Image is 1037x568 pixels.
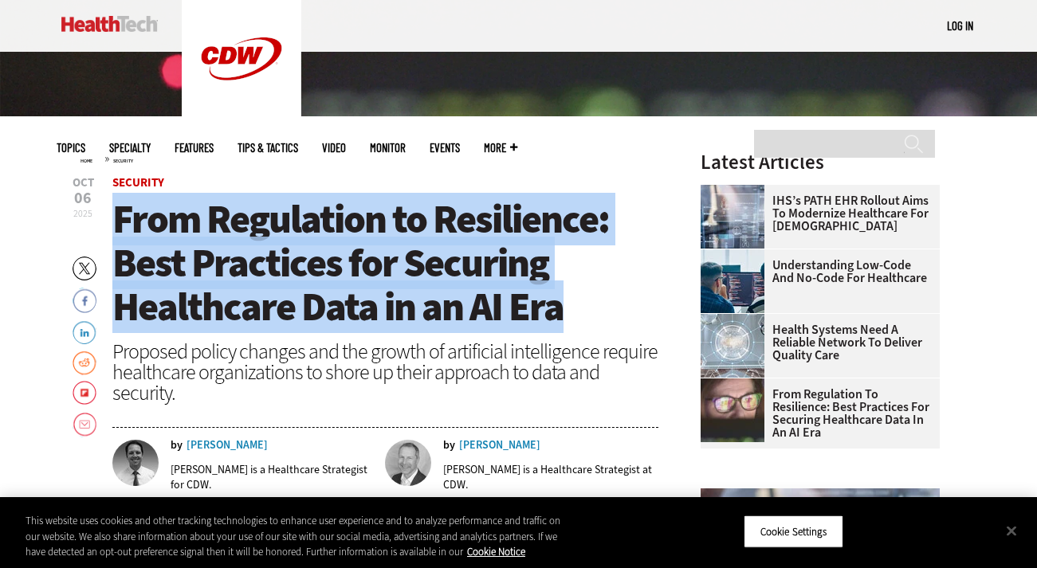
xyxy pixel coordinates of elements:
[182,105,301,122] a: CDW
[26,513,571,560] div: This website uses cookies and other tracking technologies to enhance user experience and to analy...
[701,314,764,378] img: Healthcare networking
[744,515,843,548] button: Cookie Settings
[61,16,158,32] img: Home
[701,323,930,362] a: Health Systems Need a Reliable Network To Deliver Quality Care
[171,462,375,492] p: [PERSON_NAME] is a Healthcare Strategist for CDW.
[430,142,460,154] a: Events
[701,388,930,439] a: From Regulation to Resilience: Best Practices for Securing Healthcare Data in an AI Era
[322,142,346,154] a: Video
[112,440,159,486] img: Lee Pierce
[73,207,92,220] span: 2025
[112,341,659,403] div: Proposed policy changes and the growth of artificial intelligence require healthcare organization...
[467,545,525,558] a: More information about your privacy
[73,177,94,189] span: Oct
[701,249,764,313] img: Coworkers coding
[459,440,540,451] a: [PERSON_NAME]
[443,462,658,492] p: [PERSON_NAME] is a Healthcare Strategist at CDW.
[112,174,164,190] a: Security
[57,142,85,154] span: Topics
[112,193,609,333] span: From Regulation to Resilience: Best Practices for Securing Healthcare Data in an AI Era
[484,142,517,154] span: More
[701,152,940,172] h3: Latest Articles
[947,18,973,34] div: User menu
[701,314,772,327] a: Healthcare networking
[171,440,183,451] span: by
[701,185,764,249] img: Electronic health records
[701,378,772,391] a: woman wearing glasses looking at healthcare data on screen
[443,440,455,451] span: by
[175,142,214,154] a: Features
[109,142,151,154] span: Specialty
[73,190,94,206] span: 06
[701,249,772,262] a: Coworkers coding
[385,440,431,486] img: Benjamin Sokolow
[947,18,973,33] a: Log in
[701,185,772,198] a: Electronic health records
[238,142,298,154] a: Tips & Tactics
[701,194,930,233] a: IHS’s PATH EHR Rollout Aims to Modernize Healthcare for [DEMOGRAPHIC_DATA]
[370,142,406,154] a: MonITor
[187,440,268,451] a: [PERSON_NAME]
[994,513,1029,548] button: Close
[701,378,764,442] img: woman wearing glasses looking at healthcare data on screen
[701,259,930,284] a: Understanding Low-Code and No-Code for Healthcare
